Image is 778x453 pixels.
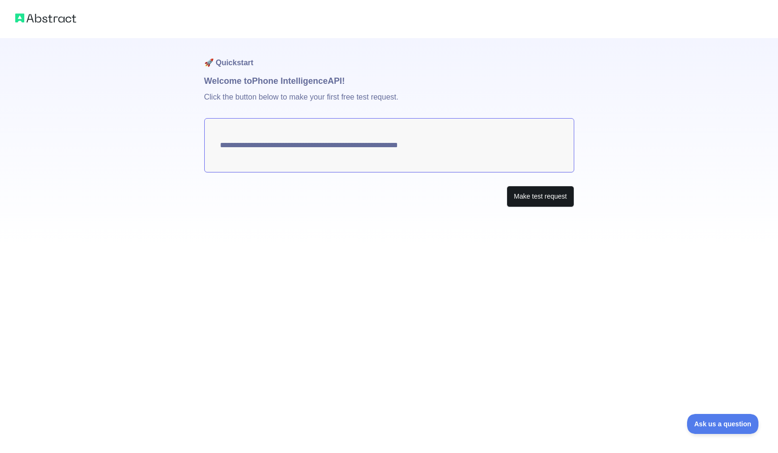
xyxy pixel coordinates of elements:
[15,11,76,25] img: Abstract logo
[507,186,574,207] button: Make test request
[204,74,574,88] h1: Welcome to Phone Intelligence API!
[204,38,574,74] h1: 🚀 Quickstart
[687,414,759,434] iframe: Toggle Customer Support
[204,88,574,118] p: Click the button below to make your first free test request.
